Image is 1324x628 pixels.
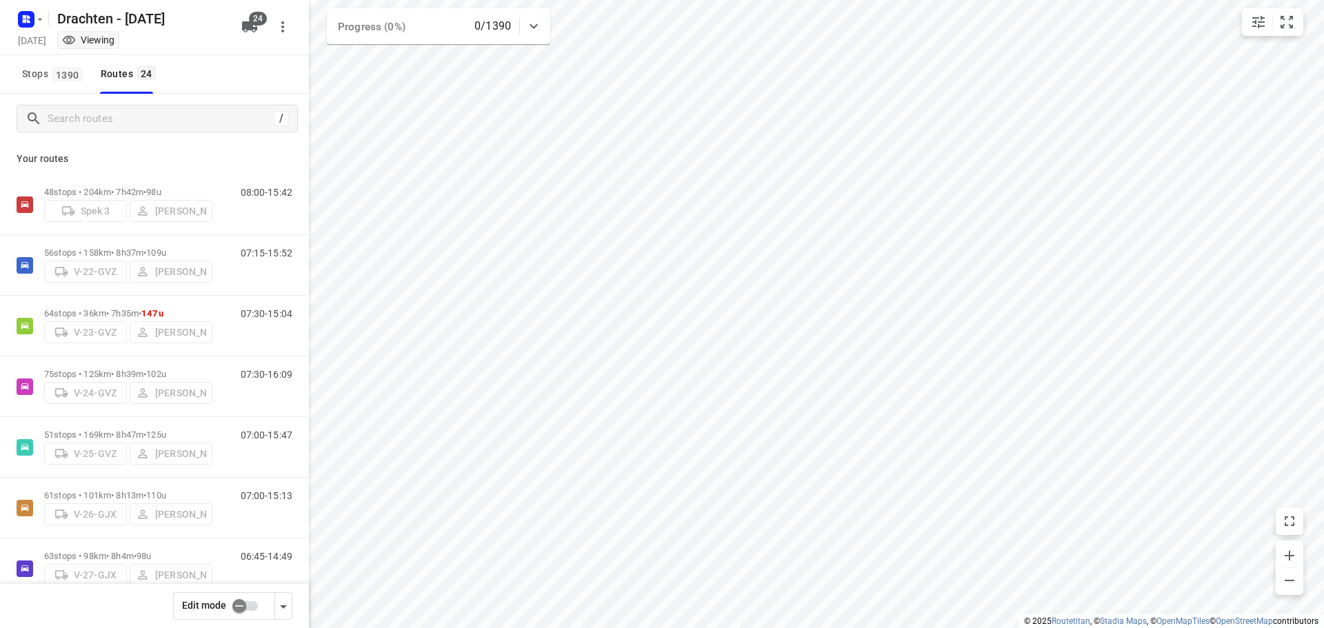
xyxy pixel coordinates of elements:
[1245,8,1272,36] button: Map settings
[143,369,146,379] span: •
[1156,616,1210,626] a: OpenMapTiles
[474,18,511,34] p: 0/1390
[146,490,166,500] span: 110u
[241,369,292,380] p: 07:30-16:09
[62,33,114,47] div: Viewing
[274,111,289,126] div: /
[139,308,141,318] span: •
[1216,616,1273,626] a: OpenStreetMap
[338,21,405,33] span: Progress (0%)
[146,369,166,379] span: 102u
[44,490,212,500] p: 61 stops • 101km • 8h13m
[249,12,267,26] span: 24
[44,247,212,258] p: 56 stops • 158km • 8h37m
[236,13,263,41] button: 24
[143,490,146,500] span: •
[44,369,212,379] p: 75 stops • 125km • 8h39m
[146,187,161,197] span: 98u
[44,551,212,561] p: 63 stops • 98km • 8h4m
[137,66,156,80] span: 24
[241,429,292,440] p: 07:00-15:47
[146,429,166,440] span: 125u
[143,187,146,197] span: •
[327,8,550,44] div: Progress (0%)0/1390
[1100,616,1147,626] a: Stadia Maps
[241,490,292,501] p: 07:00-15:13
[141,308,163,318] span: 147u
[17,152,292,166] p: Your routes
[52,68,83,81] span: 1390
[134,551,137,561] span: •
[275,597,292,614] div: Driver app settings
[48,108,274,130] input: Search routes
[44,308,212,318] p: 64 stops • 36km • 7h35m
[241,551,292,562] p: 06:45-14:49
[269,13,297,41] button: More
[137,551,151,561] span: 98u
[1024,616,1318,626] li: © 2025 , © , © © contributors
[101,65,160,83] div: Routes
[1052,616,1090,626] a: Routetitan
[182,600,226,611] span: Edit mode
[143,429,146,440] span: •
[241,247,292,259] p: 07:15-15:52
[1242,8,1303,36] div: small contained button group
[146,247,166,258] span: 109u
[143,247,146,258] span: •
[44,429,212,440] p: 51 stops • 169km • 8h47m
[1273,8,1301,36] button: Fit zoom
[241,187,292,198] p: 08:00-15:42
[241,308,292,319] p: 07:30-15:04
[22,65,87,83] span: Stops
[44,187,212,197] p: 48 stops • 204km • 7h42m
